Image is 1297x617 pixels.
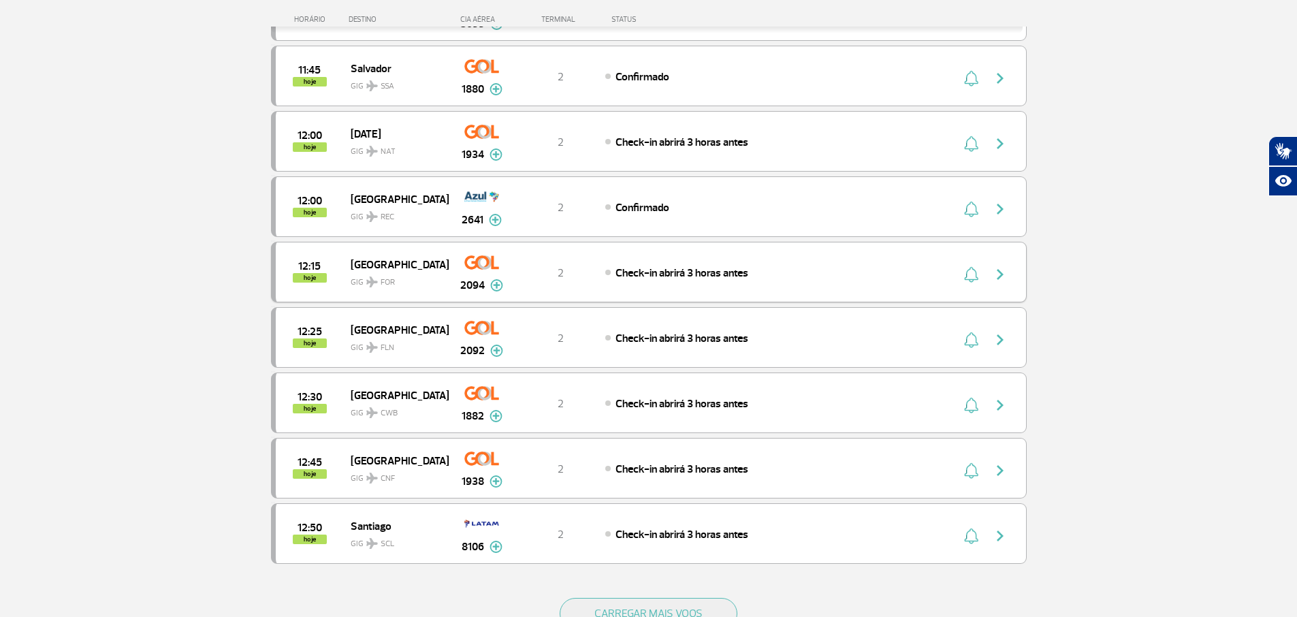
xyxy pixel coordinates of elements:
span: [GEOGRAPHIC_DATA] [351,452,438,469]
span: [GEOGRAPHIC_DATA] [351,255,438,273]
span: Check-in abrirá 3 horas antes [615,136,748,149]
span: Check-in abrirá 3 horas antes [615,462,748,476]
span: 2 [558,528,564,541]
span: CNF [381,473,395,485]
span: 2025-09-29 12:45:00 [298,458,322,467]
span: 2025-09-29 12:25:00 [298,327,322,336]
span: hoje [293,338,327,348]
span: Check-in abrirá 3 horas antes [615,397,748,411]
span: 2641 [462,212,483,228]
img: sino-painel-voo.svg [964,528,978,544]
span: 1880 [462,81,484,97]
img: destiny_airplane.svg [366,80,378,91]
img: mais-info-painel-voo.svg [490,83,502,95]
span: 8106 [462,539,484,555]
img: destiny_airplane.svg [366,407,378,418]
img: seta-direita-painel-voo.svg [992,136,1008,152]
img: mais-info-painel-voo.svg [489,214,502,226]
span: [GEOGRAPHIC_DATA] [351,386,438,404]
img: mais-info-painel-voo.svg [490,345,503,357]
img: destiny_airplane.svg [366,538,378,549]
span: SSA [381,80,394,93]
span: 2 [558,70,564,84]
span: GIG [351,269,438,289]
span: Check-in abrirá 3 horas antes [615,528,748,541]
span: 2025-09-29 12:50:00 [298,523,322,533]
img: sino-painel-voo.svg [964,266,978,283]
span: [GEOGRAPHIC_DATA] [351,321,438,338]
img: sino-painel-voo.svg [964,397,978,413]
span: hoje [293,208,327,217]
img: destiny_airplane.svg [366,211,378,222]
span: hoje [293,469,327,479]
img: sino-painel-voo.svg [964,462,978,479]
div: STATUS [605,15,716,24]
span: 2 [558,201,564,215]
span: Santiago [351,517,438,535]
span: GIG [351,73,438,93]
span: 2094 [460,277,485,294]
span: 1882 [462,408,484,424]
span: Salvador [351,59,438,77]
span: Confirmado [615,70,669,84]
img: mais-info-painel-voo.svg [490,541,502,553]
span: 2 [558,462,564,476]
span: FLN [381,342,394,354]
span: 2025-09-29 12:15:00 [298,262,321,271]
img: mais-info-painel-voo.svg [490,279,503,291]
span: hoje [293,77,327,86]
span: 2 [558,332,564,345]
img: destiny_airplane.svg [366,473,378,484]
img: seta-direita-painel-voo.svg [992,528,1008,544]
span: Check-in abrirá 3 horas antes [615,332,748,345]
button: Abrir tradutor de língua de sinais. [1268,136,1297,166]
img: destiny_airplane.svg [366,342,378,353]
img: sino-painel-voo.svg [964,201,978,217]
img: seta-direita-painel-voo.svg [992,462,1008,479]
img: sino-painel-voo.svg [964,332,978,348]
span: 2 [558,397,564,411]
div: CIA AÉREA [448,15,516,24]
span: Check-in abrirá 3 horas antes [615,266,748,280]
img: seta-direita-painel-voo.svg [992,70,1008,86]
div: TERMINAL [516,15,605,24]
span: GIG [351,334,438,354]
span: [DATE] [351,125,438,142]
span: GIG [351,400,438,420]
span: 2025-09-29 12:00:00 [298,196,322,206]
span: 2 [558,136,564,149]
img: sino-painel-voo.svg [964,70,978,86]
span: GIG [351,531,438,550]
span: hoje [293,535,327,544]
img: seta-direita-painel-voo.svg [992,201,1008,217]
span: SCL [381,538,394,550]
button: Abrir recursos assistivos. [1268,166,1297,196]
img: mais-info-painel-voo.svg [490,148,502,161]
span: Confirmado [615,201,669,215]
span: 2025-09-29 12:00:00 [298,131,322,140]
span: hoje [293,273,327,283]
img: mais-info-painel-voo.svg [490,475,502,488]
span: 2 [558,266,564,280]
span: 2092 [460,343,485,359]
span: [GEOGRAPHIC_DATA] [351,190,438,208]
img: destiny_airplane.svg [366,146,378,157]
span: hoje [293,142,327,152]
img: mais-info-painel-voo.svg [490,410,502,422]
span: GIG [351,204,438,223]
span: 2025-09-29 11:45:00 [298,65,321,75]
img: seta-direita-painel-voo.svg [992,332,1008,348]
span: NAT [381,146,396,158]
img: seta-direita-painel-voo.svg [992,266,1008,283]
img: sino-painel-voo.svg [964,136,978,152]
span: hoje [293,404,327,413]
div: DESTINO [349,15,448,24]
span: GIG [351,138,438,158]
img: destiny_airplane.svg [366,276,378,287]
span: 1938 [462,473,484,490]
span: FOR [381,276,395,289]
span: REC [381,211,394,223]
span: 1934 [462,146,484,163]
img: seta-direita-painel-voo.svg [992,397,1008,413]
span: 2025-09-29 12:30:00 [298,392,322,402]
